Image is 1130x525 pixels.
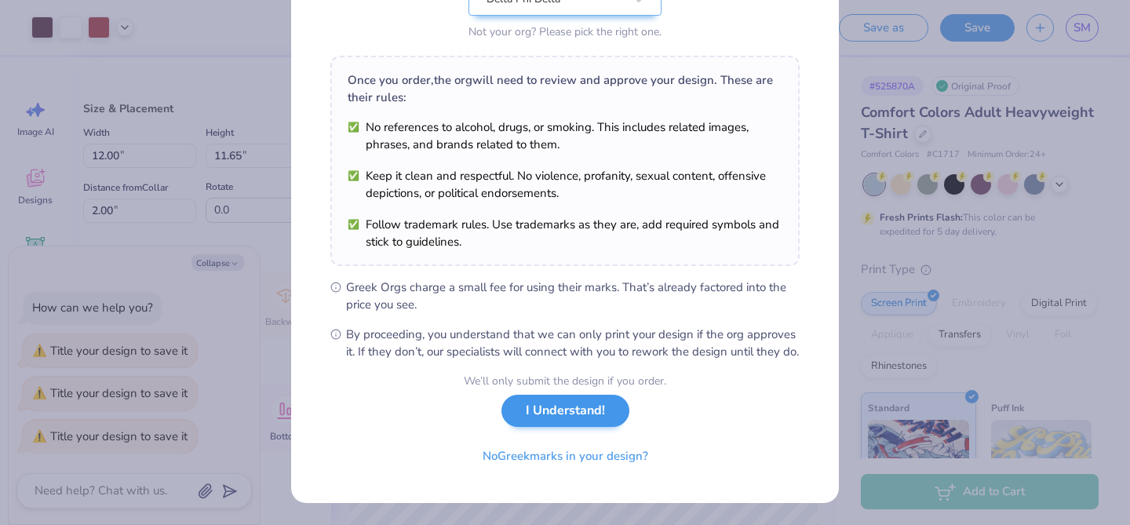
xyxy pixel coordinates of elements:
div: We’ll only submit the design if you order. [464,373,666,389]
li: Follow trademark rules. Use trademarks as they are, add required symbols and stick to guidelines. [348,216,782,250]
div: Not your org? Please pick the right one. [468,24,662,40]
div: Once you order, the org will need to review and approve your design. These are their rules: [348,71,782,106]
li: Keep it clean and respectful. No violence, profanity, sexual content, offensive depictions, or po... [348,167,782,202]
li: No references to alcohol, drugs, or smoking. This includes related images, phrases, and brands re... [348,118,782,153]
button: NoGreekmarks in your design? [469,440,662,472]
span: By proceeding, you understand that we can only print your design if the org approves it. If they ... [346,326,800,360]
button: I Understand! [501,395,629,427]
span: Greek Orgs charge a small fee for using their marks. That’s already factored into the price you see. [346,279,800,313]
